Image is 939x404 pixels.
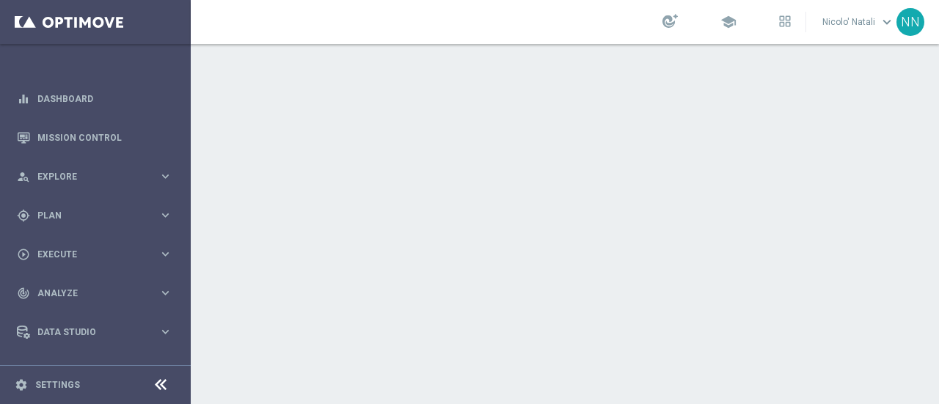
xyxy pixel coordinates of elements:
button: equalizer Dashboard [16,93,173,105]
i: track_changes [17,287,30,300]
span: Analyze [37,289,158,298]
div: Execute [17,248,158,261]
span: Explore [37,172,158,181]
i: lightbulb [17,364,30,378]
i: gps_fixed [17,209,30,222]
span: Plan [37,211,158,220]
a: Settings [35,381,80,389]
div: NN [896,8,924,36]
div: Mission Control [17,118,172,157]
a: Optibot [37,351,153,390]
a: Dashboard [37,79,172,118]
span: school [720,14,737,30]
span: Execute [37,250,158,259]
button: person_search Explore keyboard_arrow_right [16,171,173,183]
a: Nicolo' Natalikeyboard_arrow_down [821,11,896,33]
button: play_circle_outline Execute keyboard_arrow_right [16,249,173,260]
button: Mission Control [16,132,173,144]
div: Data Studio [17,326,158,339]
i: keyboard_arrow_right [158,286,172,300]
span: keyboard_arrow_down [879,14,895,30]
a: Mission Control [37,118,172,157]
div: Dashboard [17,79,172,118]
div: Optibot [17,351,172,390]
button: Data Studio keyboard_arrow_right [16,326,173,338]
i: keyboard_arrow_right [158,169,172,183]
div: Analyze [17,287,158,300]
i: equalizer [17,92,30,106]
button: track_changes Analyze keyboard_arrow_right [16,287,173,299]
div: Explore [17,170,158,183]
i: settings [15,378,28,392]
div: Plan [17,209,158,222]
i: keyboard_arrow_right [158,247,172,261]
i: keyboard_arrow_right [158,208,172,222]
i: play_circle_outline [17,248,30,261]
i: person_search [17,170,30,183]
button: gps_fixed Plan keyboard_arrow_right [16,210,173,221]
span: Data Studio [37,328,158,337]
i: keyboard_arrow_right [158,325,172,339]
